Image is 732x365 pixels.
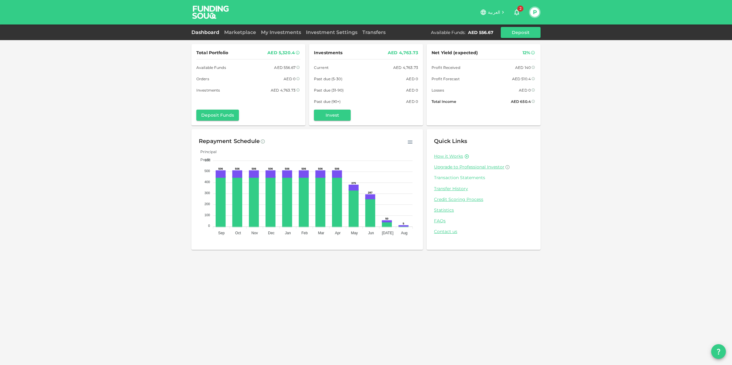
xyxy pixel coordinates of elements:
[434,138,467,145] span: Quick Links
[434,186,533,192] a: Transfer History
[222,29,258,35] a: Marketplace
[199,137,260,146] div: Repayment Schedule
[191,29,222,35] a: Dashboard
[393,64,418,71] div: AED 4,763.73
[204,213,210,217] tspan: 100
[196,76,209,82] span: Orders
[314,76,342,82] span: Past due (5-30)
[204,169,210,173] tspan: 500
[530,8,539,17] button: P
[335,231,341,235] tspan: Apr
[196,110,239,121] button: Deposit Funds
[434,229,533,235] a: Contact us
[434,175,533,181] a: Transaction Statements
[204,202,210,206] tspan: 200
[401,231,407,235] tspan: Aug
[268,231,274,235] tspan: Dec
[432,64,460,71] span: Profit Received
[434,207,533,213] a: Statistics
[434,164,504,170] span: Upgrade to Professional Investor
[314,49,342,57] span: Investments
[432,87,444,93] span: Losses
[304,29,360,35] a: Investment Settings
[711,344,726,359] button: question
[301,231,308,235] tspan: Feb
[196,87,220,93] span: Investments
[218,231,225,235] tspan: Sep
[360,29,388,35] a: Transfers
[314,98,341,105] span: Past due (90+)
[511,6,523,18] button: 2
[515,64,531,71] div: AED 140
[434,218,533,224] a: FAQs
[431,29,466,36] div: Available Funds :
[432,76,460,82] span: Profit Forecast
[318,231,324,235] tspan: Mar
[488,9,500,15] span: العربية
[351,231,358,235] tspan: May
[267,49,295,57] div: AED 5,320.4
[208,224,210,228] tspan: 0
[204,180,210,184] tspan: 400
[434,153,463,159] a: How it Works
[523,49,530,57] div: 12%
[258,29,304,35] a: My Investments
[406,76,418,82] div: AED 0
[406,98,418,105] div: AED 0
[314,64,329,71] span: Current
[196,49,228,57] span: Total Portfolio
[314,110,351,121] button: Invest
[432,98,456,105] span: Total Income
[251,231,258,235] tspan: Nov
[432,49,478,57] span: Net Yield (expected)
[285,231,291,235] tspan: Jan
[284,76,296,82] div: AED 0
[519,87,531,93] div: AED 0
[204,191,210,195] tspan: 300
[512,76,531,82] div: AED 510.4
[368,231,374,235] tspan: Jun
[235,231,241,235] tspan: Oct
[517,6,523,12] span: 2
[468,29,493,36] div: AED 556.67
[196,157,211,162] span: Profit
[388,49,418,57] div: AED 4,763.73
[434,164,533,170] a: Upgrade to Professional Investor
[434,197,533,202] a: Credit Scoring Process
[382,231,394,235] tspan: [DATE]
[314,87,344,93] span: Past due (31-90)
[501,27,541,38] button: Deposit
[196,149,217,154] span: Principal
[196,64,226,71] span: Available Funds
[271,87,296,93] div: AED 4,763.73
[406,87,418,93] div: AED 0
[204,158,210,162] tspan: 600
[274,64,296,71] div: AED 556.67
[511,98,531,105] div: AED 650.4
